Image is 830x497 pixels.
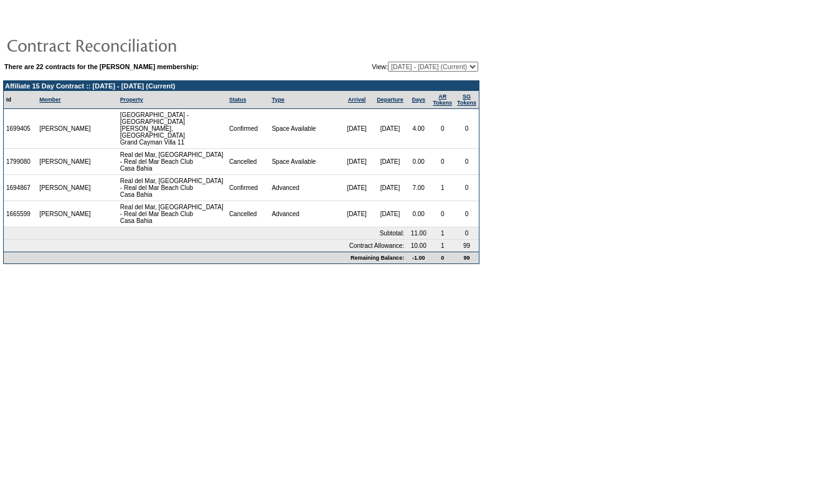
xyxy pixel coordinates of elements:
td: 11.00 [407,227,430,240]
td: Remaining Balance: [4,252,407,263]
td: 7.00 [407,175,430,201]
td: Confirmed [227,109,270,149]
td: [DATE] [374,149,407,175]
td: Id [4,91,37,109]
td: 10.00 [407,240,430,252]
a: Type [271,97,284,103]
td: 0.00 [407,201,430,227]
td: Advanced [269,201,340,227]
td: Cancelled [227,201,270,227]
a: ARTokens [433,93,452,106]
td: Cancelled [227,149,270,175]
td: [DATE] [374,175,407,201]
td: Real del Mar, [GEOGRAPHIC_DATA] - Real del Mar Beach Club Casa Bahia [118,175,227,201]
td: [DATE] [374,201,407,227]
td: 0.00 [407,149,430,175]
td: 0 [455,227,479,240]
a: Status [229,97,247,103]
a: Departure [377,97,403,103]
td: 0 [455,201,479,227]
td: 0 [455,149,479,175]
td: [GEOGRAPHIC_DATA] - [GEOGRAPHIC_DATA][PERSON_NAME], [GEOGRAPHIC_DATA] Grand Cayman Villa 11 [118,109,227,149]
td: 1799080 [4,149,37,175]
td: 0 [430,201,455,227]
a: Arrival [348,97,366,103]
td: 0 [455,109,479,149]
a: Property [120,97,143,103]
td: Space Available [269,149,340,175]
td: 99 [455,240,479,252]
td: 4.00 [407,109,430,149]
b: There are 22 contracts for the [PERSON_NAME] membership: [4,63,199,70]
td: Advanced [269,175,340,201]
img: pgTtlContractReconciliation.gif [6,32,255,57]
td: 0 [430,149,455,175]
td: Affiliate 15 Day Contract :: [DATE] - [DATE] (Current) [4,81,479,91]
td: View: [311,62,478,72]
td: Space Available [269,109,340,149]
td: [DATE] [340,175,373,201]
td: 1665599 [4,201,37,227]
td: 1699405 [4,109,37,149]
a: SGTokens [457,93,476,106]
a: Member [39,97,61,103]
td: 1 [430,227,455,240]
td: Real del Mar, [GEOGRAPHIC_DATA] - Real del Mar Beach Club Casa Bahia [118,149,227,175]
td: Subtotal: [4,227,407,240]
td: Confirmed [227,175,270,201]
td: 99 [455,252,479,263]
td: [DATE] [340,201,373,227]
td: 0 [455,175,479,201]
td: 1 [430,175,455,201]
td: [PERSON_NAME] [37,109,94,149]
td: [PERSON_NAME] [37,175,94,201]
td: [PERSON_NAME] [37,201,94,227]
td: 1694867 [4,175,37,201]
td: [DATE] [374,109,407,149]
td: -1.00 [407,252,430,263]
td: [DATE] [340,109,373,149]
td: [PERSON_NAME] [37,149,94,175]
td: [DATE] [340,149,373,175]
td: 0 [430,109,455,149]
td: Contract Allowance: [4,240,407,252]
td: 0 [430,252,455,263]
td: 1 [430,240,455,252]
a: Days [412,97,425,103]
td: Real del Mar, [GEOGRAPHIC_DATA] - Real del Mar Beach Club Casa Bahia [118,201,227,227]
